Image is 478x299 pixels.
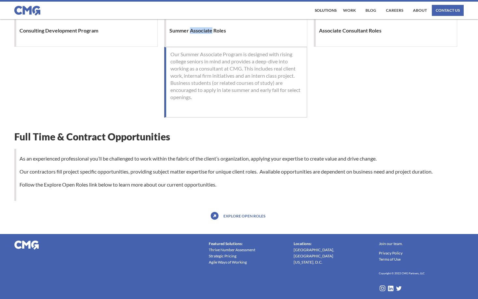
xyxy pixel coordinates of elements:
a: [GEOGRAPHIC_DATA], [GEOGRAPHIC_DATA] [294,247,371,259]
p: As an experienced professional you’ll be challenged to work within the fabric of the client’s org... [16,155,464,188]
h1: Consulting Development Program [20,24,101,37]
a: work [341,5,357,16]
a: Privacy Policy [379,250,403,256]
h1: Summer Associate Roles [169,24,229,37]
a: Agile Ways of Working [209,259,247,265]
div: Featured Solutions: [209,240,243,247]
div: contact us [436,8,460,12]
a: Explore open roles [222,211,267,221]
a: Blog [364,5,378,16]
img: icon with arrow pointing up and to the right. [211,212,219,220]
a: Strategic Pricing [209,253,236,259]
img: LinkedIn icon in white [387,285,394,292]
div: Solutions [315,8,337,12]
h1: Associate Consultant Roles [319,24,385,37]
a: Careers [384,5,405,16]
p: Our Summer Associate Program is designed with rising college seniors in mind and provides a deep-... [170,51,303,101]
div: Locations: [294,240,312,247]
img: instagram icon in white [379,285,386,292]
h6: Copyright © 2022 CMG Partners, LLC [379,270,425,276]
img: twitter icon in white [395,285,402,292]
img: CMG logo in blue. [14,6,40,16]
a: Terms of Use [379,256,401,262]
a: Thrive Number Assessment [209,247,255,253]
a: About [411,5,429,16]
img: CMG logo in white [14,240,39,250]
h1: Full Time & Contract Opportunities [14,131,464,142]
a: Join our team. [379,240,403,247]
a: [US_STATE], D.C. [294,259,323,265]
